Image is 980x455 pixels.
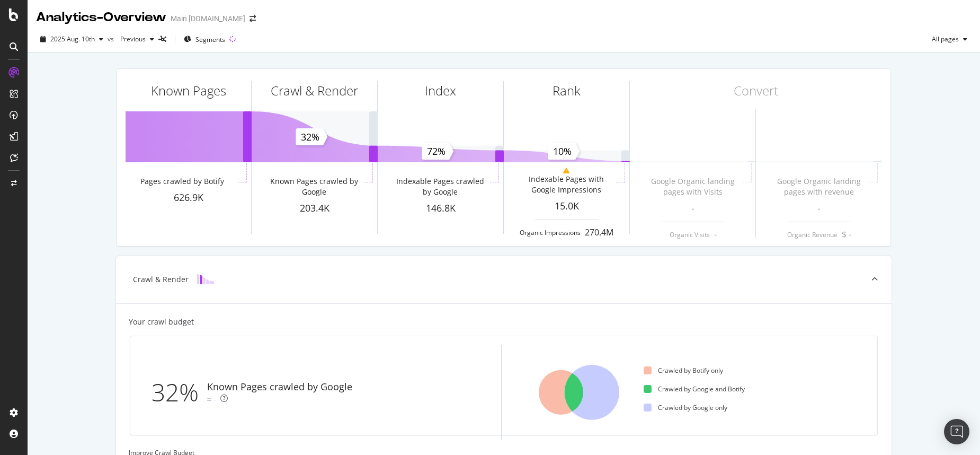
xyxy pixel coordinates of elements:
[207,380,352,394] div: Known Pages crawled by Google
[195,35,225,44] span: Segments
[378,202,503,215] div: 146.8K
[36,8,166,27] div: Analytics - Overview
[644,366,723,375] div: Crawled by Botify only
[520,228,581,237] div: Organic Impressions
[126,191,251,205] div: 626.9K
[151,82,226,100] div: Known Pages
[180,31,229,48] button: Segments
[928,31,972,48] button: All pages
[252,202,377,215] div: 203.4K
[644,384,745,393] div: Crawled by Google and Botify
[197,274,214,284] img: block-icon
[250,15,256,22] div: arrow-right-arrow-left
[129,317,194,327] div: Your crawl budget
[50,34,95,43] span: 2025 Aug. 10th
[944,419,969,444] div: Open Intercom Messenger
[213,394,216,405] div: -
[519,174,613,195] div: Indexable Pages with Google Impressions
[271,82,358,100] div: Crawl & Render
[108,34,116,43] span: vs
[928,34,959,43] span: All pages
[644,403,727,412] div: Crawled by Google only
[207,398,211,401] img: Equal
[553,82,581,100] div: Rank
[266,176,361,197] div: Known Pages crawled by Google
[36,31,108,48] button: 2025 Aug. 10th
[425,82,456,100] div: Index
[116,34,146,43] span: Previous
[152,375,207,410] div: 32%
[133,274,189,285] div: Crawl & Render
[504,199,629,213] div: 15.0K
[393,176,487,197] div: Indexable Pages crawled by Google
[171,13,245,24] div: Main [DOMAIN_NAME]
[116,31,158,48] button: Previous
[585,226,613,239] div: 270.4M
[140,176,224,187] div: Pages crawled by Botify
